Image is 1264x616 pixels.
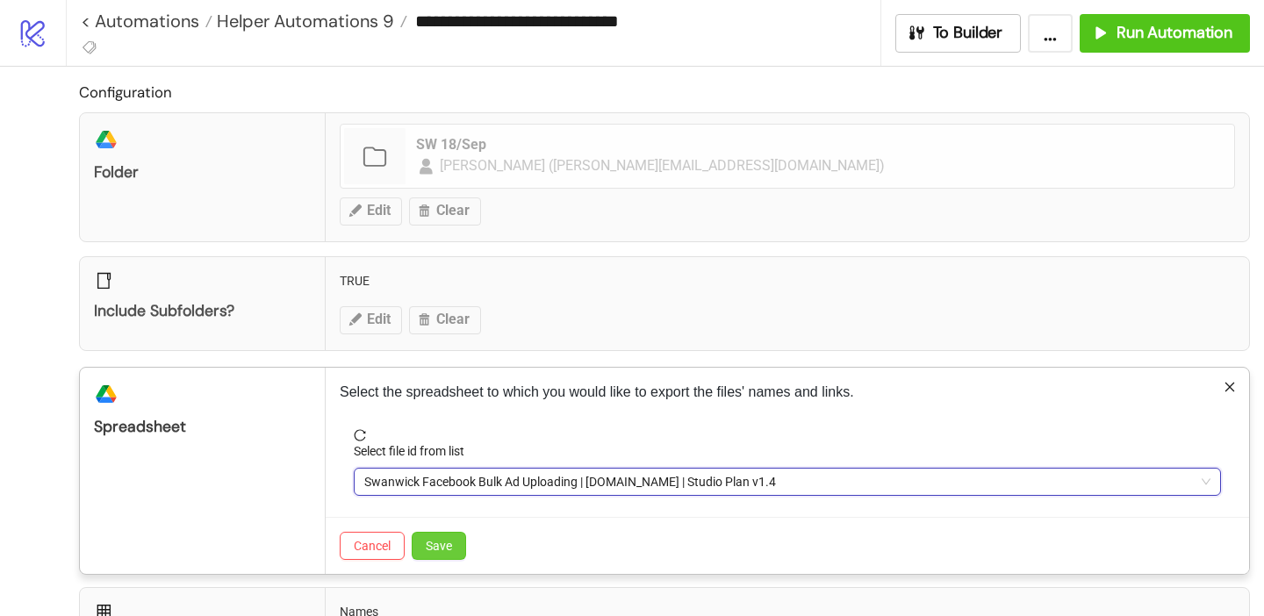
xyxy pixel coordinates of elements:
span: To Builder [933,23,1003,43]
a: < Automations [81,12,212,30]
label: Select file id from list [354,441,476,461]
span: Cancel [354,539,391,553]
p: Select the spreadsheet to which you would like to export the files' names and links. [340,382,1235,403]
h2: Configuration [79,81,1250,104]
span: Swanwick Facebook Bulk Ad Uploading | Kitchn.io | Studio Plan v1.4 [364,469,1210,495]
span: Run Automation [1117,23,1232,43]
button: ... [1028,14,1073,53]
button: Save [412,532,466,560]
a: Helper Automations 9 [212,12,407,30]
button: Run Automation [1080,14,1250,53]
span: close [1224,381,1236,393]
div: Spreadsheet [94,417,311,437]
span: Helper Automations 9 [212,10,394,32]
button: Cancel [340,532,405,560]
span: Save [426,539,452,553]
button: To Builder [895,14,1022,53]
span: reload [354,429,1221,441]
